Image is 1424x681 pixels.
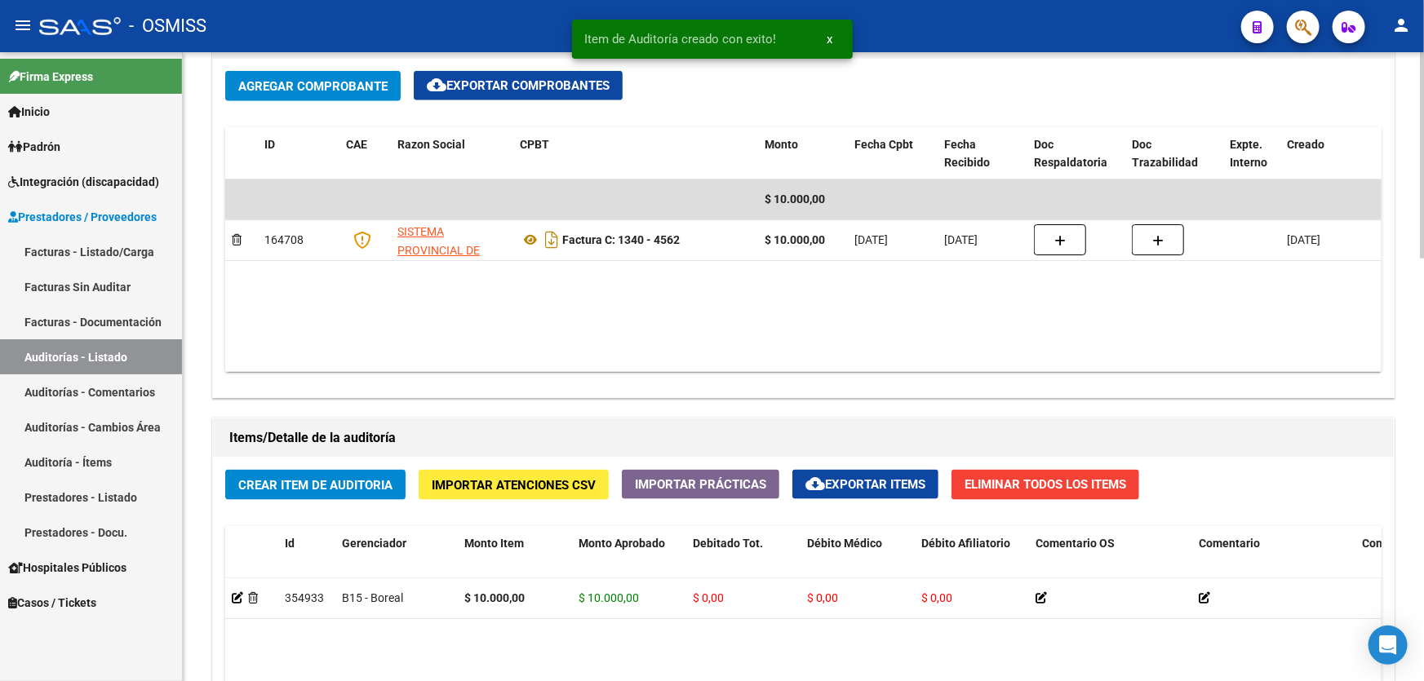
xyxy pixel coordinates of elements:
span: Importar Prácticas [635,477,766,492]
span: Agregar Comprobante [238,79,388,94]
datatable-header-cell: Doc Respaldatoria [1027,127,1125,181]
strong: $ 10.000,00 [765,233,825,246]
span: ID [264,138,275,151]
span: 164708 [264,233,304,246]
mat-icon: cloud_download [427,75,446,95]
span: Débito Afiliatorio [921,537,1010,550]
button: Crear Item de Auditoria [225,470,406,500]
span: [DATE] [1287,233,1320,246]
span: [DATE] [944,233,978,246]
span: Monto Item [464,537,524,550]
strong: $ 10.000,00 [464,591,525,604]
span: Padrón [8,138,60,156]
datatable-header-cell: Fecha Cpbt [848,127,938,181]
mat-icon: person [1391,15,1411,35]
span: Exportar Items [805,477,925,492]
datatable-header-cell: ID [258,127,339,181]
datatable-header-cell: Creado [1280,127,1395,181]
button: Exportar Items [792,470,938,499]
span: CPBT [520,138,549,151]
span: Inicio [8,103,50,121]
div: Open Intercom Messenger [1369,626,1408,665]
datatable-header-cell: CPBT [513,127,758,181]
datatable-header-cell: Comentario [1192,526,1355,598]
span: Firma Express [8,68,93,86]
button: Importar Prácticas [622,470,779,499]
datatable-header-cell: Razon Social [391,127,513,181]
datatable-header-cell: Débito Médico [801,526,915,598]
span: Hospitales Públicos [8,559,126,577]
h1: Items/Detalle de la auditoría [229,425,1377,451]
datatable-header-cell: Id [278,526,335,598]
span: Integración (discapacidad) [8,173,159,191]
span: Eliminar Todos los Items [965,477,1126,492]
datatable-header-cell: Monto Aprobado [572,526,686,598]
span: Importar Atenciones CSV [432,478,596,493]
span: Débito Médico [807,537,882,550]
span: Crear Item de Auditoria [238,478,393,493]
span: Creado [1287,138,1324,151]
span: Fecha Recibido [944,138,990,170]
span: Debitado Tot. [693,537,763,550]
datatable-header-cell: Gerenciador [335,526,458,598]
span: Monto Aprobado [579,537,665,550]
span: $ 0,00 [693,591,724,604]
datatable-header-cell: Doc Trazabilidad [1125,127,1223,181]
button: Eliminar Todos los Items [952,470,1139,500]
datatable-header-cell: CAE [339,127,391,181]
span: Monto [765,138,798,151]
span: Comentario OS [1036,537,1115,550]
span: Doc Respaldatoria [1034,138,1107,170]
i: Descargar documento [541,227,562,253]
span: - OSMISS [129,8,206,44]
span: Expte. Interno [1230,138,1267,170]
span: $ 0,00 [921,591,952,604]
button: Exportar Comprobantes [414,71,623,100]
datatable-header-cell: Monto Item [458,526,572,598]
span: B15 - Boreal [342,591,403,604]
span: Prestadores / Proveedores [8,208,157,226]
datatable-header-cell: Débito Afiliatorio [915,526,1029,598]
span: CAE [346,138,367,151]
datatable-header-cell: Comentario OS [1029,526,1192,598]
span: Exportar Comprobantes [427,78,610,93]
span: Item de Auditoría creado con exito! [585,31,777,47]
span: 354933 [285,591,324,604]
datatable-header-cell: Debitado Tot. [686,526,801,598]
span: Razon Social [397,138,465,151]
strong: Factura C: 1340 - 4562 [562,233,680,246]
span: x [827,32,833,46]
span: Id [285,537,295,550]
mat-icon: cloud_download [805,474,825,493]
datatable-header-cell: Monto [758,127,848,181]
datatable-header-cell: Fecha Recibido [938,127,1027,181]
span: Gerenciador [342,537,406,550]
datatable-header-cell: Expte. Interno [1223,127,1280,181]
span: $ 10.000,00 [765,192,825,206]
button: Agregar Comprobante [225,71,401,101]
span: [DATE] [854,233,888,246]
span: Fecha Cpbt [854,138,913,151]
mat-icon: menu [13,15,33,35]
span: Casos / Tickets [8,594,96,612]
span: $ 10.000,00 [579,591,639,604]
span: SISTEMA PROVINCIAL DE SALUD [397,225,480,276]
button: x [814,24,846,54]
span: $ 0,00 [807,591,838,604]
span: Comentario [1199,537,1260,550]
span: Doc Trazabilidad [1132,138,1198,170]
button: Importar Atenciones CSV [419,470,609,500]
